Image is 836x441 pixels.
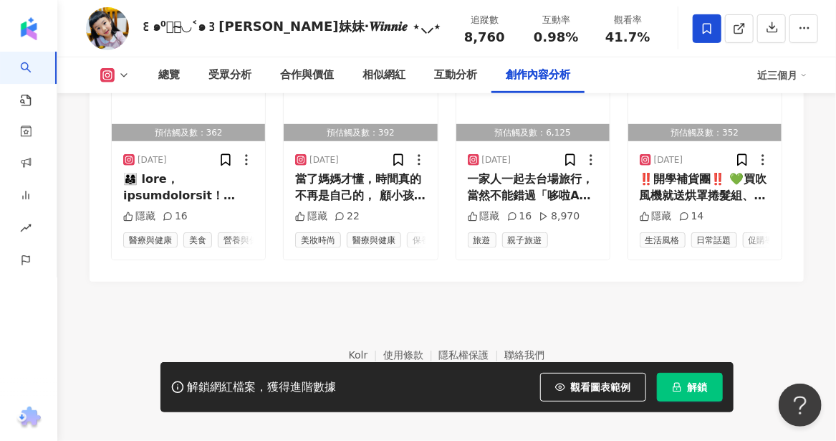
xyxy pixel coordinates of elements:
[539,209,580,224] div: 8,970
[640,171,770,204] div: ‼️開學補貨團‼️ 💚買吹風機就送烘罩捲髮組、氣墊梳💚 ✅ 高速 BLDC 馬達，吹髮不再花半小時 ✅ 負離子護髮，天天使用髮質也不打結 ✅ 輕量機身＋三段溫控/兩段風速，全家使用都方便 ✅ 贈...
[506,67,570,84] div: 創作內容分析
[309,154,339,166] div: [DATE]
[691,232,737,248] span: 日常話題
[743,232,789,248] span: 促購導購
[158,67,180,84] div: 總覽
[657,373,723,402] button: 解鎖
[456,124,610,142] div: 預估觸及數：6,125
[295,232,341,248] span: 美妝時尚
[654,154,683,166] div: [DATE]
[349,349,383,361] a: Kolr
[112,124,265,142] div: 預估觸及數：362
[434,67,477,84] div: 互動分析
[295,171,426,204] div: 當了媽媽才懂，時間真的不再是自己的， 顧小孩顧家庭，保養往往能快就快～ 但肌膚卻騙不了人，[PERSON_NAME]、暗沉都一一跑出來。 最近用到這款 水光彈潤修護面膜 💧 補水是「真的有感」的...
[138,154,167,166] div: [DATE]
[407,232,436,248] span: 保養
[540,373,646,402] button: 觀看圖表範例
[208,67,251,84] div: 受眾分析
[504,349,544,361] a: 聯絡我們
[507,209,532,224] div: 16
[218,232,272,248] span: 營養與保健
[86,7,129,50] img: KOL Avatar
[600,13,655,27] div: 觀看率
[20,52,49,108] a: search
[640,232,686,248] span: 生活風格
[464,29,505,44] span: 8,760
[17,17,40,40] img: logo icon
[284,124,437,142] div: 預估觸及數：392
[347,232,401,248] span: 醫療與健康
[482,154,511,166] div: [DATE]
[335,209,360,224] div: 22
[468,232,496,248] span: 旅遊
[295,209,327,224] div: 隱藏
[362,67,405,84] div: 相似網紅
[640,209,672,224] div: 隱藏
[20,214,32,246] span: rise
[383,349,439,361] a: 使用條款
[163,209,188,224] div: 16
[571,381,631,393] span: 觀看圖表範例
[468,209,500,224] div: 隱藏
[605,30,650,44] span: 41.7%
[688,381,708,393] span: 解鎖
[123,209,155,224] div: 隱藏
[280,67,334,84] div: 合作與價值
[529,13,583,27] div: 互動率
[502,232,548,248] span: 親子旅遊
[468,171,598,204] div: 一家人一起去台場旅行， 當然不能錯過「哆啦A夢未來百貨公司」啦！✨💙 一走進去就像掉進大雄的房間， 滿滿的哆啦A夢小物， 從零食、 文具到生活用品應有盡有～ 每一樣都想帶回家 🛍️😍 還有任意門...
[679,209,704,224] div: 14
[457,13,511,27] div: 追蹤數
[140,17,441,35] div: ꒰๑⁰⃚⃙̴◡˂๑꒱[PERSON_NAME]妹妹·𝑾𝒊𝒏𝒏𝒊𝒆 ⋆⸜⸝⋆
[188,380,337,395] div: 解鎖網紅檔案，獲得進階數據
[123,232,178,248] span: 醫療與健康
[534,30,578,44] span: 0.98%
[757,64,807,87] div: 近三個月
[123,171,254,204] div: 👨‍👩‍👧 lore，ipsumdolorsit！ ametconsecte 👉 adipisci ＋ elitsedD0ei。 🍓 tempo incidid＋utl，etdolor、magn...
[628,124,782,142] div: 預估觸及數：352
[439,349,505,361] a: 隱私權保護
[183,232,212,248] span: 美食
[15,407,43,430] img: chrome extension
[672,382,682,392] span: lock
